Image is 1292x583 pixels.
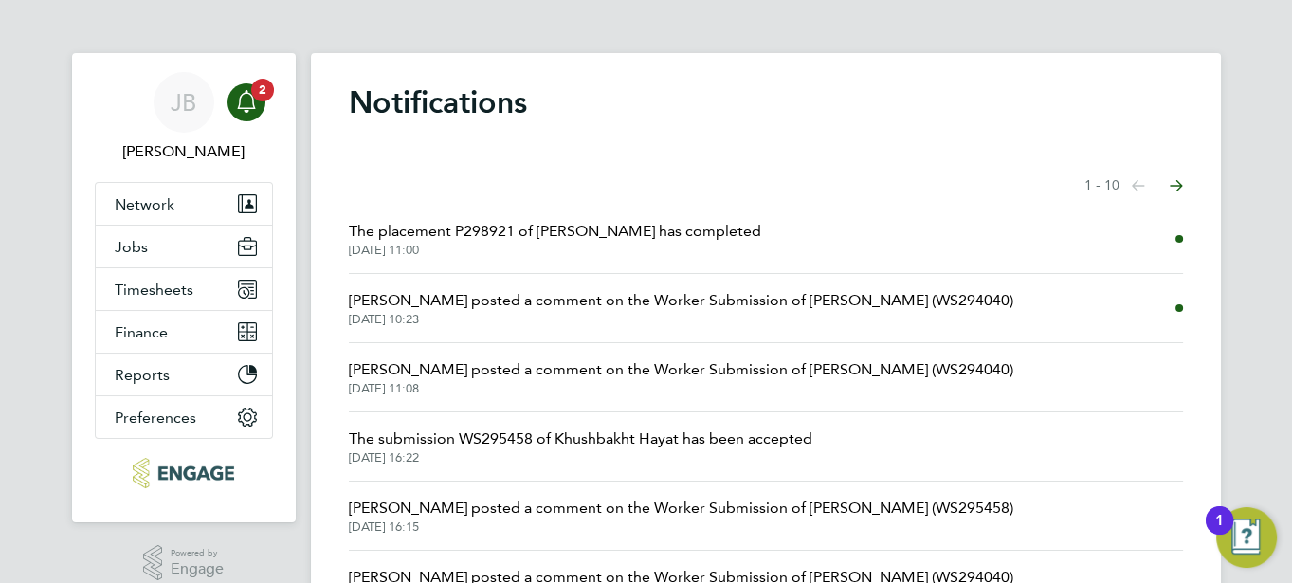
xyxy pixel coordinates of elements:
[349,358,1013,381] span: [PERSON_NAME] posted a comment on the Worker Submission of [PERSON_NAME] (WS294040)
[349,358,1013,396] a: [PERSON_NAME] posted a comment on the Worker Submission of [PERSON_NAME] (WS294040)[DATE] 11:08
[95,72,273,163] a: JB[PERSON_NAME]
[349,243,761,258] span: [DATE] 11:00
[95,140,273,163] span: Josh Boulding
[349,289,1013,327] a: [PERSON_NAME] posted a comment on the Worker Submission of [PERSON_NAME] (WS294040)[DATE] 10:23
[349,381,1013,396] span: [DATE] 11:08
[349,83,1183,121] h1: Notifications
[96,268,272,310] button: Timesheets
[96,311,272,353] button: Finance
[96,183,272,225] button: Network
[115,238,148,256] span: Jobs
[349,220,761,243] span: The placement P298921 of [PERSON_NAME] has completed
[72,53,296,522] nav: Main navigation
[1084,167,1183,205] nav: Select page of notifications list
[1215,520,1224,545] div: 1
[349,289,1013,312] span: [PERSON_NAME] posted a comment on the Worker Submission of [PERSON_NAME] (WS294040)
[133,458,234,488] img: protocol-logo-retina.png
[349,497,1013,535] a: [PERSON_NAME] posted a comment on the Worker Submission of [PERSON_NAME] (WS295458)[DATE] 16:15
[143,545,224,581] a: Powered byEngage
[115,323,168,341] span: Finance
[171,561,224,577] span: Engage
[115,366,170,384] span: Reports
[115,409,196,427] span: Preferences
[1084,176,1119,195] span: 1 - 10
[171,90,196,115] span: JB
[349,450,812,465] span: [DATE] 16:22
[349,519,1013,535] span: [DATE] 16:15
[227,72,265,133] a: 2
[96,226,272,267] button: Jobs
[171,545,224,561] span: Powered by
[96,396,272,438] button: Preferences
[349,220,761,258] a: The placement P298921 of [PERSON_NAME] has completed[DATE] 11:00
[349,312,1013,327] span: [DATE] 10:23
[349,497,1013,519] span: [PERSON_NAME] posted a comment on the Worker Submission of [PERSON_NAME] (WS295458)
[115,195,174,213] span: Network
[115,281,193,299] span: Timesheets
[251,79,274,101] span: 2
[1216,507,1277,568] button: Open Resource Center, 1 new notification
[95,458,273,488] a: Go to home page
[349,428,812,465] a: The submission WS295458 of Khushbakht Hayat has been accepted[DATE] 16:22
[349,428,812,450] span: The submission WS295458 of Khushbakht Hayat has been accepted
[96,354,272,395] button: Reports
